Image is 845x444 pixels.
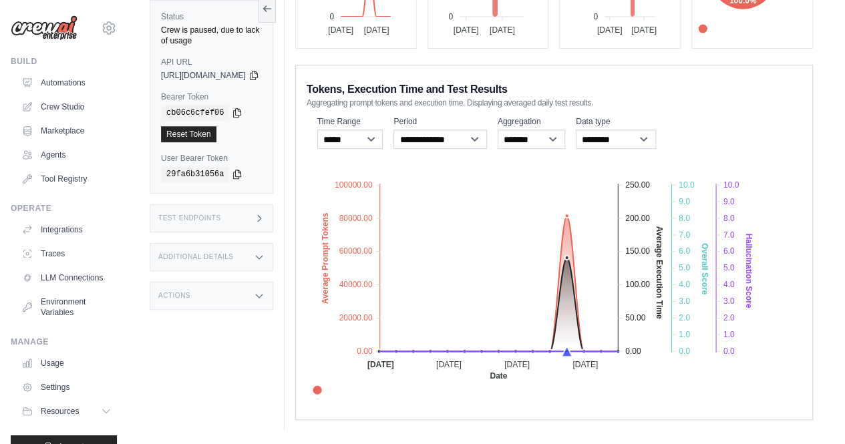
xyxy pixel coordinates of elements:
[679,197,690,206] tspan: 9.0
[307,81,508,97] span: Tokens, Execution Time and Test Results
[699,243,709,295] text: Overall Score
[11,15,77,41] img: Logo
[723,347,735,356] tspan: 0.0
[367,360,394,369] tspan: [DATE]
[329,12,334,21] tspan: 0
[679,330,690,339] tspan: 1.0
[393,116,486,127] label: Period
[597,25,623,35] tspan: [DATE]
[679,280,690,289] tspan: 4.0
[158,214,221,222] h3: Test Endpoints
[625,280,650,289] tspan: 100.00
[723,247,735,256] tspan: 6.0
[625,313,645,322] tspan: 50.00
[16,219,117,240] a: Integrations
[625,347,641,356] tspan: 0.00
[11,337,117,347] div: Manage
[339,313,372,322] tspan: 20000.00
[679,347,690,356] tspan: 0.0
[41,406,79,417] span: Resources
[161,105,229,121] code: cb06c6cfef06
[339,214,372,223] tspan: 80000.00
[631,25,657,35] tspan: [DATE]
[453,25,478,35] tspan: [DATE]
[778,380,845,444] div: Widget de chat
[16,72,117,93] a: Automations
[16,267,117,288] a: LLM Connections
[572,360,598,369] tspan: [DATE]
[679,180,695,190] tspan: 10.0
[655,226,664,319] text: Average Execution Time
[16,353,117,374] a: Usage
[158,292,190,300] h3: Actions
[679,214,690,223] tspan: 8.0
[490,371,507,381] text: Date
[744,234,753,308] text: Hallucination Score
[328,25,353,35] tspan: [DATE]
[16,168,117,190] a: Tool Registry
[489,25,514,35] tspan: [DATE]
[498,116,565,127] label: Aggregation
[679,313,690,322] tspan: 2.0
[16,120,117,142] a: Marketplace
[778,380,845,444] iframe: Chat Widget
[16,291,117,323] a: Environment Variables
[16,144,117,166] a: Agents
[576,116,656,127] label: Data type
[679,230,690,240] tspan: 7.0
[11,203,117,214] div: Operate
[320,212,329,304] text: Average Prompt Tokens
[723,296,735,306] tspan: 3.0
[723,230,735,240] tspan: 7.0
[161,25,262,46] div: Crew is paused, due to lack of usage
[161,126,216,142] a: Reset Token
[16,96,117,118] a: Crew Studio
[161,166,229,182] code: 29fa6b31056a
[679,296,690,306] tspan: 3.0
[723,313,735,322] tspan: 2.0
[11,56,117,67] div: Build
[679,247,690,256] tspan: 6.0
[504,360,530,369] tspan: [DATE]
[16,243,117,264] a: Traces
[16,401,117,422] button: Resources
[16,377,117,398] a: Settings
[723,197,735,206] tspan: 9.0
[339,280,372,289] tspan: 40000.00
[723,330,735,339] tspan: 1.0
[357,347,373,356] tspan: 0.00
[625,214,650,223] tspan: 200.00
[679,263,690,272] tspan: 5.0
[723,180,739,190] tspan: 10.0
[161,91,262,102] label: Bearer Token
[317,116,383,127] label: Time Range
[158,253,233,261] h3: Additional Details
[436,360,462,369] tspan: [DATE]
[161,153,262,164] label: User Bearer Token
[363,25,389,35] tspan: [DATE]
[335,180,373,190] tspan: 100000.00
[625,247,650,256] tspan: 150.00
[161,57,262,67] label: API URL
[161,70,246,81] span: [URL][DOMAIN_NAME]
[723,263,735,272] tspan: 5.0
[723,214,735,223] tspan: 8.0
[594,12,599,21] tspan: 0
[161,11,262,22] label: Status
[307,97,593,108] span: Aggregating prompt tokens and execution time. Displaying averaged daily test results.
[448,12,453,21] tspan: 0
[625,180,650,190] tspan: 250.00
[723,280,735,289] tspan: 4.0
[339,247,372,256] tspan: 60000.00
